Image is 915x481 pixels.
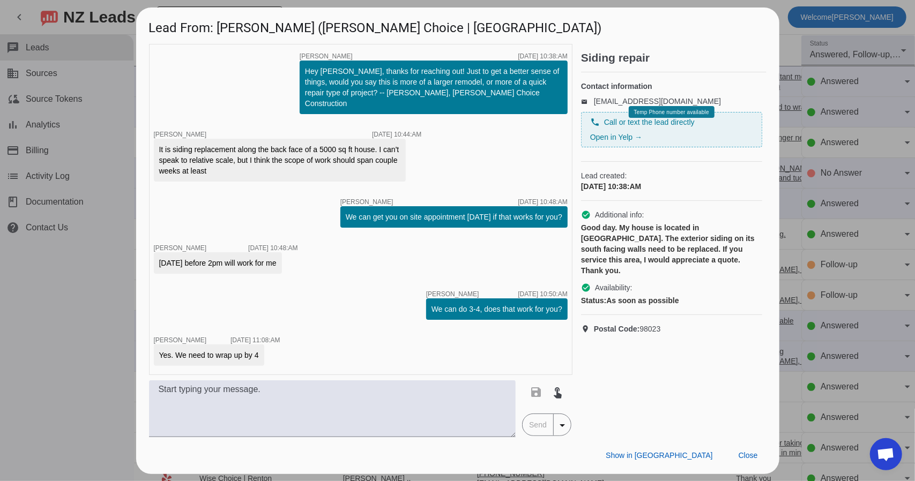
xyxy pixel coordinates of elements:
span: [PERSON_NAME] [154,336,207,344]
mat-icon: touch_app [551,386,564,399]
span: 98023 [594,324,661,334]
strong: Postal Code: [594,325,640,333]
a: Open in Yelp → [590,133,642,141]
span: [PERSON_NAME] [154,244,207,252]
div: Good day. My house is located in [GEOGRAPHIC_DATA]. The exterior siding on its south facing walls... [581,222,762,276]
h2: Siding repair [581,52,767,63]
mat-icon: check_circle [581,283,591,292]
div: We can do 3-4, does that work for you? [432,304,562,314]
span: Show in [GEOGRAPHIC_DATA] [606,451,712,460]
span: [PERSON_NAME] [300,53,353,59]
span: Lead created: [581,170,762,181]
span: Call or text the lead directly [604,117,695,127]
h4: Contact information [581,81,762,92]
mat-icon: arrow_drop_down [556,419,569,432]
button: Close [730,446,767,465]
button: Show in [GEOGRAPHIC_DATA] [597,446,721,465]
mat-icon: phone [590,117,600,127]
div: [DATE] 10:48:AM [518,199,567,205]
div: [DATE] 10:50:AM [518,291,567,297]
div: [DATE] 10:44:AM [372,131,421,138]
a: [EMAIL_ADDRESS][DOMAIN_NAME] [594,97,721,106]
div: [DATE] 10:38:AM [581,181,762,192]
div: Yes. We need to wrap up by 4 [159,350,259,360]
mat-icon: location_on [581,325,594,333]
mat-icon: email [581,99,594,104]
div: As soon as possible [581,295,762,306]
span: Additional info: [595,209,644,220]
span: [PERSON_NAME] [154,131,207,138]
strong: Status: [581,296,606,305]
div: [DATE] before 2pm will work for me [159,258,277,268]
span: [PERSON_NAME] [426,291,479,297]
div: [DATE] 10:38:AM [518,53,567,59]
div: [DATE] 10:48:AM [248,245,297,251]
div: It is siding replacement along the back face of a 5000 sq ft house. I can't speak to relative sca... [159,144,400,176]
span: Close [739,451,758,460]
mat-icon: check_circle [581,210,591,220]
div: Open chat [870,438,902,470]
h1: Lead From: [PERSON_NAME] ([PERSON_NAME] Choice | [GEOGRAPHIC_DATA]) [136,7,779,43]
span: [PERSON_NAME] [340,199,393,205]
div: Hey [PERSON_NAME], thanks for reaching out! Just to get a better sense of things, would you say t... [305,66,562,109]
span: Availability: [595,282,633,293]
div: We can get you on site appointment [DATE] if that works for you? [346,212,562,222]
div: [DATE] 11:08:AM [230,337,280,343]
span: Temp Phone number available [634,109,709,115]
